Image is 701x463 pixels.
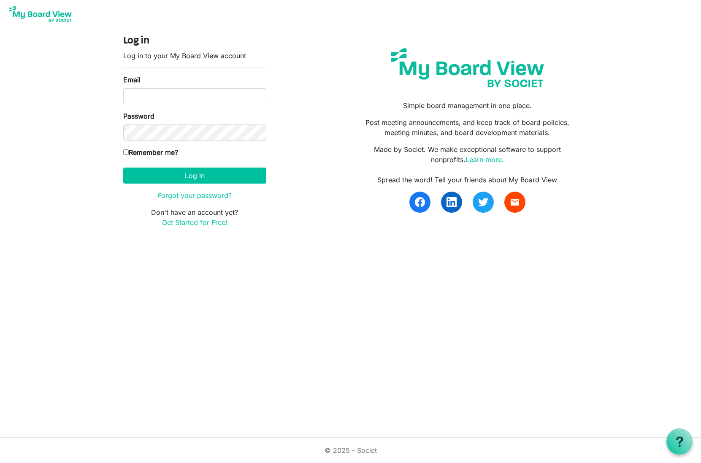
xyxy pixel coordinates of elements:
[123,149,129,155] input: Remember me?
[123,147,178,157] label: Remember me?
[357,175,578,185] div: Spread the word! Tell your friends about My Board View
[158,191,232,200] a: Forgot your password?
[466,155,504,164] a: Learn more.
[384,42,550,94] img: my-board-view-societ.svg
[357,117,578,138] p: Post meeting announcements, and keep track of board policies, meeting minutes, and board developm...
[357,100,578,111] p: Simple board management in one place.
[510,197,520,207] span: email
[123,168,266,184] button: Log in
[415,197,425,207] img: facebook.svg
[123,75,141,85] label: Email
[123,111,154,121] label: Password
[447,197,457,207] img: linkedin.svg
[325,446,377,455] a: © 2025 - Societ
[123,35,266,47] h4: Log in
[7,3,74,24] img: My Board View Logo
[123,51,266,61] p: Log in to your My Board View account
[478,197,488,207] img: twitter.svg
[357,144,578,165] p: Made by Societ. We make exceptional software to support nonprofits.
[504,192,525,213] a: email
[162,218,227,227] a: Get Started for Free!
[123,207,266,227] p: Don't have an account yet?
